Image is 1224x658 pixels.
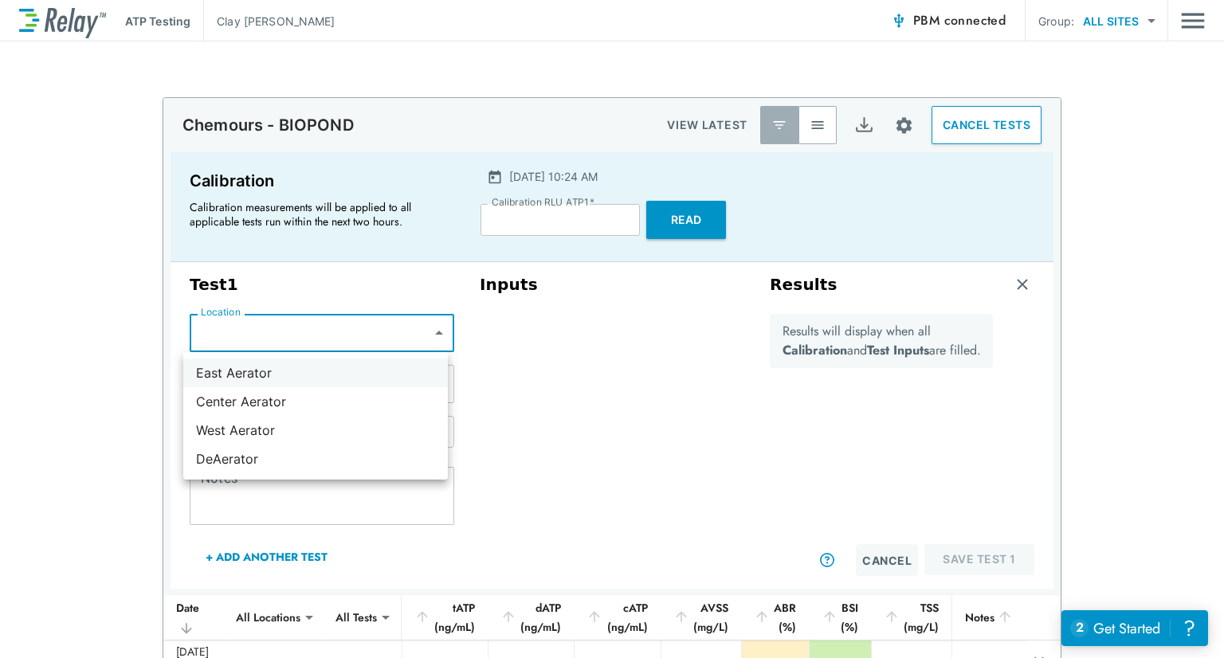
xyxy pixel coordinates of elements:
[1061,610,1208,646] iframe: Resource center
[183,445,448,473] li: DeAerator
[183,416,448,445] li: West Aerator
[183,387,448,416] li: Center Aerator
[183,358,448,387] li: East Aerator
